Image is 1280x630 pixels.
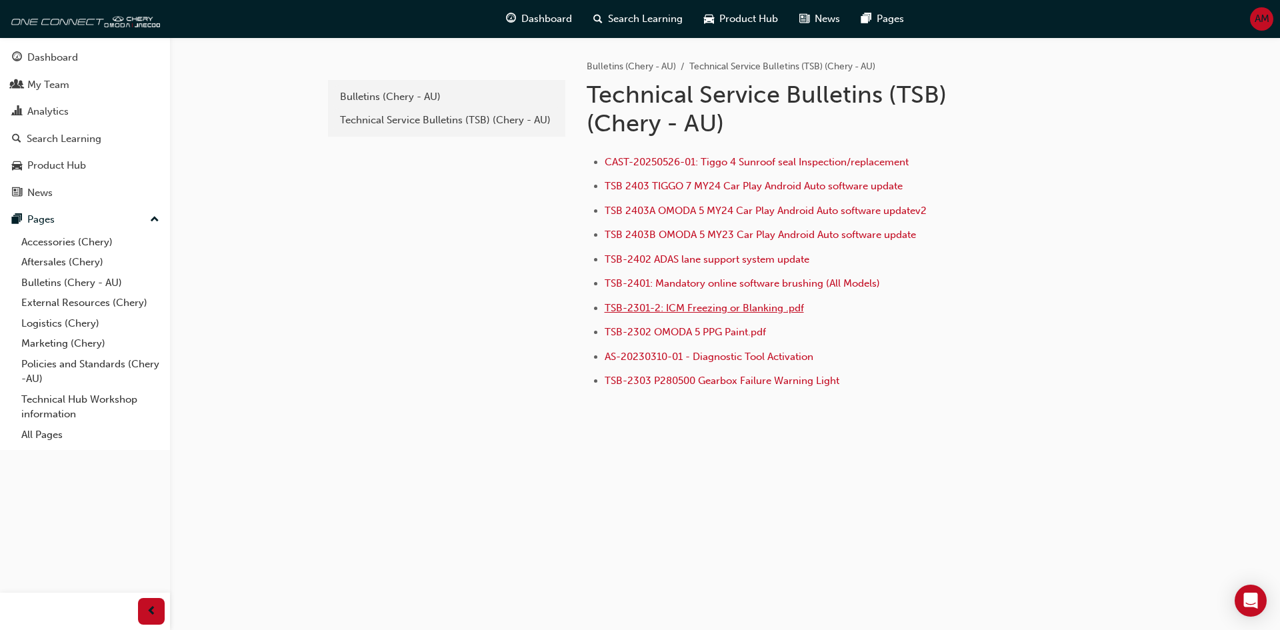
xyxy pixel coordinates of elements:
span: Product Hub [719,11,778,27]
a: External Resources (Chery) [16,293,165,313]
div: Technical Service Bulletins (TSB) (Chery - AU) [340,113,553,128]
a: TSB 2403B OMODA 5 MY23 Car Play Android Auto software update [605,229,916,241]
div: Pages [27,212,55,227]
a: Accessories (Chery) [16,232,165,253]
a: My Team [5,73,165,97]
span: search-icon [12,133,21,145]
a: Policies and Standards (Chery -AU) [16,354,165,389]
a: news-iconNews [789,5,851,33]
a: TSB-2402 ADAS lane support system update [605,253,809,265]
a: Bulletins (Chery - AU) [333,85,560,109]
span: news-icon [12,187,22,199]
a: TSB-2301-2: ICM Freezing or Blanking .pdf [605,302,804,314]
div: Bulletins (Chery - AU) [340,89,553,105]
li: Technical Service Bulletins (TSB) (Chery - AU) [689,59,875,75]
span: pages-icon [861,11,871,27]
a: guage-iconDashboard [495,5,583,33]
a: Technical Service Bulletins (TSB) (Chery - AU) [333,109,560,132]
span: Dashboard [521,11,572,27]
span: chart-icon [12,106,22,118]
span: people-icon [12,79,22,91]
div: Analytics [27,104,69,119]
a: All Pages [16,425,165,445]
button: AM [1250,7,1273,31]
span: Pages [877,11,904,27]
div: Product Hub [27,158,86,173]
a: News [5,181,165,205]
a: pages-iconPages [851,5,915,33]
a: AS-20230310-01 - Diagnostic Tool Activation [605,351,813,363]
button: DashboardMy TeamAnalyticsSearch LearningProduct HubNews [5,43,165,207]
button: Pages [5,207,165,232]
span: Search Learning [608,11,683,27]
div: Open Intercom Messenger [1235,585,1267,617]
div: Search Learning [27,131,101,147]
span: prev-icon [147,603,157,620]
span: news-icon [799,11,809,27]
a: Aftersales (Chery) [16,252,165,273]
span: search-icon [593,11,603,27]
a: car-iconProduct Hub [693,5,789,33]
a: Bulletins (Chery - AU) [16,273,165,293]
a: Bulletins (Chery - AU) [587,61,676,72]
span: News [815,11,840,27]
span: guage-icon [12,52,22,64]
span: guage-icon [506,11,516,27]
a: Technical Hub Workshop information [16,389,165,425]
span: pages-icon [12,214,22,226]
a: Search Learning [5,127,165,151]
a: Marketing (Chery) [16,333,165,354]
span: car-icon [704,11,714,27]
span: car-icon [12,160,22,172]
a: Dashboard [5,45,165,70]
a: TSB 2403A OMODA 5 MY24 Car Play Android Auto software updatev2 [605,205,927,217]
span: up-icon [150,211,159,229]
a: Product Hub [5,153,165,178]
span: AM [1255,11,1269,27]
div: My Team [27,77,69,93]
a: TSB 2403 TIGGO 7 MY24 Car Play Android Auto software update [605,180,903,192]
a: TSB-2302 OMODA 5 PPG Paint.pdf [605,326,766,338]
a: search-iconSearch Learning [583,5,693,33]
h1: Technical Service Bulletins (TSB) (Chery - AU) [587,80,1024,138]
img: oneconnect [7,5,160,32]
a: TSB-2401: Mandatory online software brushing (All Models) [605,277,880,289]
div: Dashboard [27,50,78,65]
a: Analytics [5,99,165,124]
a: TSB-2303 P280500 Gearbox Failure Warning Light [605,375,839,387]
div: News [27,185,53,201]
a: CAST-20250526-01: Tiggo 4 Sunroof seal Inspection/replacement [605,156,909,168]
a: Logistics (Chery) [16,313,165,334]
